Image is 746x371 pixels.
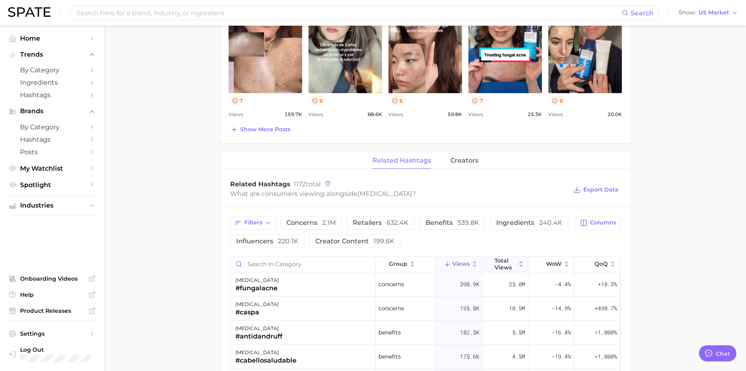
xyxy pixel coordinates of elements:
span: 5.5m [512,328,525,337]
button: QoQ [574,257,620,272]
div: What are consumers viewing alongside ? [230,188,568,199]
span: related hashtags [372,157,431,164]
button: Total Views [482,257,528,272]
span: 199.6k [374,237,394,245]
span: 10.9m [509,304,525,313]
span: Related Hashtags [230,180,290,188]
span: benefits [378,352,401,361]
button: Show more posts [229,124,292,135]
span: 4.5m [512,352,525,361]
span: 20.0k [607,110,622,119]
span: 398.9k [460,279,479,289]
a: Settings [6,328,98,340]
input: Search in category [231,257,375,272]
div: #caspa [235,308,279,317]
img: SPATE [8,7,51,17]
button: Industries [6,200,98,212]
span: concerns [378,304,404,313]
a: by Category [6,64,98,76]
span: Settings [20,330,84,337]
span: 88.6k [368,110,382,119]
button: [MEDICAL_DATA]#antidandruffbenefits182.5k5.5m-16.4%>1,000% [231,321,620,345]
button: Export Data [571,184,620,196]
span: Onboarding Videos [20,275,84,282]
span: creator content [315,238,394,245]
button: Columns [576,216,620,230]
a: Ingredients [6,76,98,89]
span: 539.8k [458,219,479,226]
span: influencers [236,238,298,245]
span: Views [468,110,483,119]
span: -4.4% [555,279,571,289]
span: Views [309,110,323,119]
div: #antidandruff [235,332,282,341]
button: WoW [528,257,574,272]
span: benefits [378,328,401,337]
span: 632.4k [386,219,409,226]
span: 59.8k [448,110,462,119]
span: retailers [353,220,409,226]
a: by Category [6,121,98,133]
a: Posts [6,146,98,158]
span: 159.7k [284,110,302,119]
span: +18.3% [598,279,617,289]
span: benefits [425,220,479,226]
span: Columns [590,219,616,226]
button: 7 [468,96,486,105]
span: Views [388,110,403,119]
a: My Watchlist [6,162,98,175]
a: Hashtags [6,89,98,101]
span: Help [20,291,84,298]
span: Total Views [495,257,516,270]
a: Log out. Currently logged in with e-mail danielle.gonzalez@loreal.com. [6,344,98,365]
span: US Market [699,10,729,15]
span: total [294,180,321,188]
button: 6 [309,96,327,105]
button: Brands [6,105,98,117]
button: Trends [6,49,98,61]
span: QoQ [595,261,608,267]
span: Hashtags [20,91,84,99]
span: -14.9% [552,304,571,313]
div: #fungalacne [235,283,279,293]
button: Filters [230,216,276,230]
button: Views [436,257,482,272]
span: Views [229,110,243,119]
button: ShowUS Market [677,8,740,18]
span: Posts [20,148,84,156]
span: 2.1m [322,219,336,226]
span: 240.4k [539,219,562,226]
button: 6 [388,96,407,105]
button: 7 [229,96,247,105]
a: Help [6,289,98,301]
span: Spotlight [20,181,84,189]
span: >1,000% [595,328,617,336]
span: Export Data [583,186,619,193]
button: [MEDICAL_DATA]#caspaconcerns195.8k10.9m-14.9%+498.7% [231,297,620,321]
button: 6 [548,96,566,105]
button: [MEDICAL_DATA]#fungalacneconcerns398.9k25.0m-4.4%+18.3% [231,273,620,297]
span: Hashtags [20,136,84,143]
a: Onboarding Videos [6,273,98,285]
a: Home [6,32,98,45]
span: WoW [546,261,562,267]
span: 220.1k [278,237,298,245]
span: Show more posts [240,126,290,133]
span: Views [452,261,470,267]
div: [MEDICAL_DATA] [235,348,296,357]
div: [MEDICAL_DATA] [235,275,279,285]
span: >1,000% [595,353,617,360]
div: [MEDICAL_DATA] [235,300,279,309]
span: by Category [20,66,84,74]
span: 195.8k [460,304,479,313]
span: Show [679,10,696,15]
span: -16.4% [552,328,571,337]
span: 1172 [294,180,306,188]
span: 182.5k [460,328,479,337]
span: 25.3k [527,110,542,119]
span: Search [631,9,654,17]
span: Industries [20,202,84,209]
div: #cabellosaludable [235,356,296,365]
span: concerns [378,279,404,289]
span: Trends [20,51,84,58]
